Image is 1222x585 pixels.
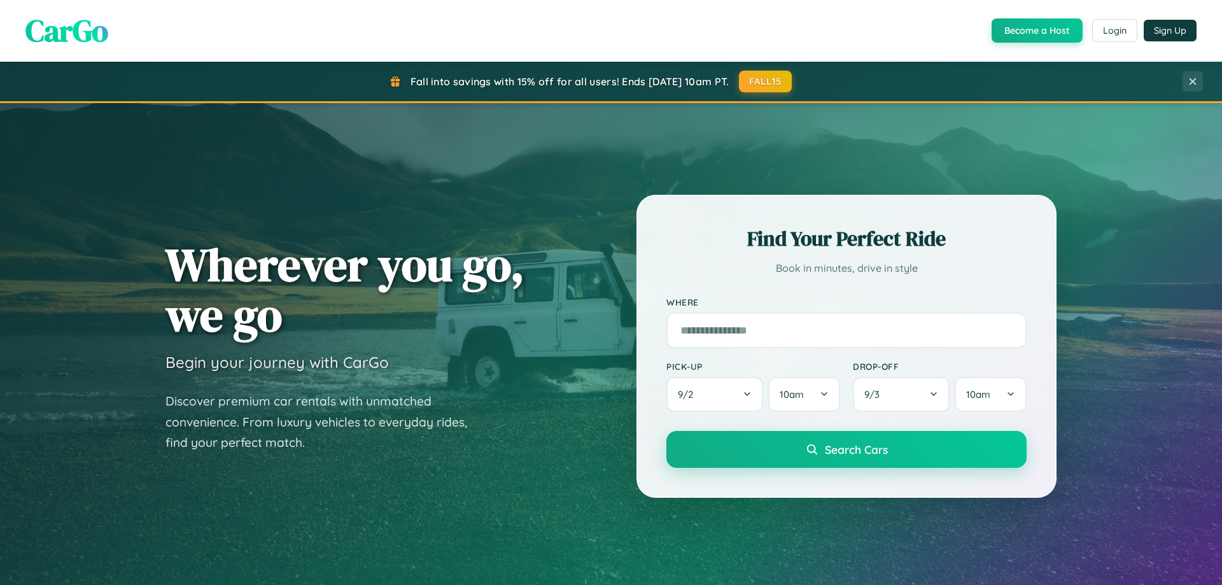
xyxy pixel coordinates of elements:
[165,353,389,372] h3: Begin your journey with CarGo
[992,18,1083,43] button: Become a Host
[666,225,1027,253] h2: Find Your Perfect Ride
[825,442,888,456] span: Search Cars
[853,361,1027,372] label: Drop-off
[411,75,729,88] span: Fall into savings with 15% off for all users! Ends [DATE] 10am PT.
[165,391,484,453] p: Discover premium car rentals with unmatched convenience. From luxury vehicles to everyday rides, ...
[666,377,763,412] button: 9/2
[780,388,804,400] span: 10am
[853,377,950,412] button: 9/3
[666,361,840,372] label: Pick-up
[25,10,108,52] span: CarGo
[1092,19,1137,42] button: Login
[666,431,1027,468] button: Search Cars
[165,239,524,340] h1: Wherever you go, we go
[864,388,886,400] span: 9 / 3
[768,377,840,412] button: 10am
[666,259,1027,278] p: Book in minutes, drive in style
[966,388,990,400] span: 10am
[678,388,699,400] span: 9 / 2
[1144,20,1197,41] button: Sign Up
[955,377,1027,412] button: 10am
[666,297,1027,307] label: Where
[739,71,792,92] button: FALL15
